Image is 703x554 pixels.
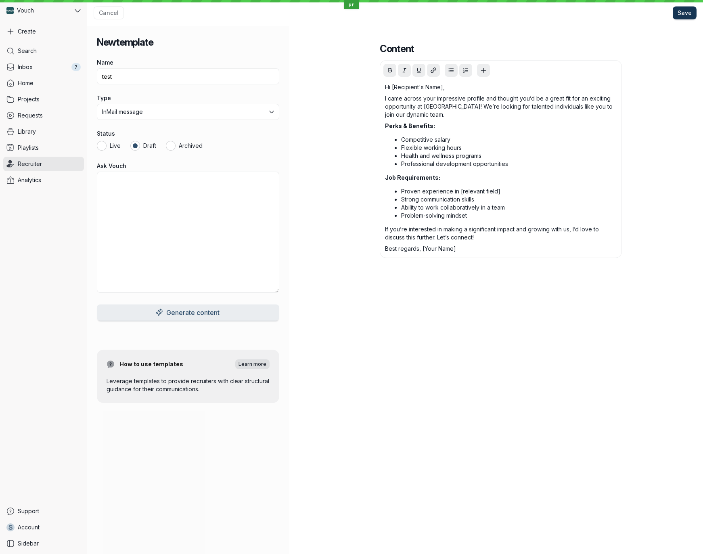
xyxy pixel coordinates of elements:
p: Best regards, [Your Name] [385,245,617,253]
a: Playlists [3,141,84,155]
span: InMail message [102,108,268,116]
button: Vouch avatarVouch [3,3,84,18]
p: Leverage templates to provide recruiters with clear structural guidance for their communications. [107,377,270,393]
span: Create [18,27,36,36]
span: Draft [143,142,156,150]
h3: Content [380,42,622,55]
a: Recruiter [3,157,84,171]
span: Archived [179,142,203,150]
p: Problem-solving mindset [401,212,617,220]
h3: New template [97,36,279,49]
span: Name [97,59,113,67]
span: Projects [18,95,40,103]
span: Ask Vouch [97,162,126,170]
span: How to use templates [119,360,183,368]
div: Cancel [99,9,119,17]
span: Support [18,507,39,515]
button: Add hyperlink [427,64,440,77]
strong: Job Requirements: [385,174,440,181]
span: Recruiter [18,160,42,168]
a: Support [3,504,84,518]
span: Playlists [18,144,39,152]
span: Live [110,142,121,150]
img: Vouch avatar [6,7,14,14]
button: Create [3,24,84,39]
span: Inbox [18,63,33,71]
button: Italic [398,64,411,77]
span: Analytics [18,176,41,184]
a: SAccount [3,520,84,535]
button: Underline [412,64,425,77]
button: Add variable placeholder [477,64,490,77]
span: Account [18,523,40,531]
span: Status [97,130,115,138]
a: Analytics [3,173,84,187]
button: Bold [383,64,396,77]
button: Generate content [97,304,279,321]
button: Ordered list [459,64,472,77]
span: Requests [18,111,43,120]
button: Save [673,6,697,19]
span: Sidebar [18,539,39,548]
span: Search [18,47,37,55]
button: InMail message [97,104,279,120]
a: Projects [3,92,84,107]
span: Generate content [166,308,220,317]
a: Requests [3,108,84,123]
a: Inbox7 [3,60,84,74]
p: Strong communication skills [401,195,617,204]
p: I came across your impressive profile and thought you’d be a great fit for an exciting opportunit... [385,94,617,119]
a: Sidebar [3,536,84,551]
p: Hi [Recipient's Name], [385,83,617,91]
p: Flexible working hours [401,144,617,152]
a: Learn more [235,359,270,369]
p: Competitive salary [401,136,617,144]
p: Proven experience in [relevant field] [401,187,617,195]
p: Health and wellness programs [401,152,617,160]
p: Professional development opportunities [401,160,617,168]
span: Learn more [239,360,266,368]
span: Type [97,94,111,102]
strong: Perks & Benefits: [385,122,435,129]
span: Library [18,128,36,136]
div: Vouch [3,3,73,18]
a: Cancel [94,6,124,19]
span: S [8,523,13,531]
a: Home [3,76,84,90]
span: Save [678,9,692,17]
span: Home [18,79,33,87]
a: Library [3,124,84,139]
div: 7 [71,63,81,71]
span: Vouch [17,6,34,15]
button: Bullet list [445,64,458,77]
a: Search [3,44,84,58]
p: Ability to work collaboratively in a team [401,204,617,212]
p: If you’re interested in making a significant impact and growing with us, I’d love to discuss this... [385,225,617,241]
